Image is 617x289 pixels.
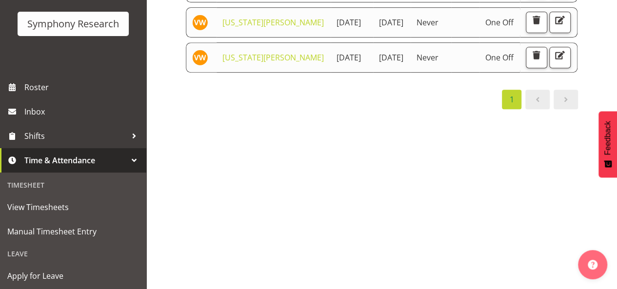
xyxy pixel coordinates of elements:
[337,52,361,63] span: [DATE]
[222,17,324,28] a: [US_STATE][PERSON_NAME]
[7,224,139,239] span: Manual Timesheet Entry
[526,12,547,33] button: Delete Unavailability
[379,17,403,28] span: [DATE]
[549,12,571,33] button: Edit Unavailability
[588,260,597,270] img: help-xxl-2.png
[2,195,144,219] a: View Timesheets
[417,17,438,28] span: Never
[24,129,127,143] span: Shifts
[2,264,144,288] a: Apply for Leave
[337,17,361,28] span: [DATE]
[24,80,141,95] span: Roster
[417,52,438,63] span: Never
[24,104,141,119] span: Inbox
[549,47,571,68] button: Edit Unavailability
[485,52,514,63] span: One Off
[7,200,139,214] span: View Timesheets
[2,244,144,264] div: Leave
[2,175,144,195] div: Timesheet
[379,52,403,63] span: [DATE]
[598,111,617,177] button: Feedback - Show survey
[526,47,547,68] button: Delete Unavailability
[2,219,144,244] a: Manual Timesheet Entry
[603,121,612,155] span: Feedback
[27,17,119,31] div: Symphony Research
[485,17,514,28] span: One Off
[192,15,208,30] img: virginia-wheeler11875.jpg
[7,269,139,283] span: Apply for Leave
[24,153,127,168] span: Time & Attendance
[192,50,208,65] img: virginia-wheeler11875.jpg
[222,52,324,63] a: [US_STATE][PERSON_NAME]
